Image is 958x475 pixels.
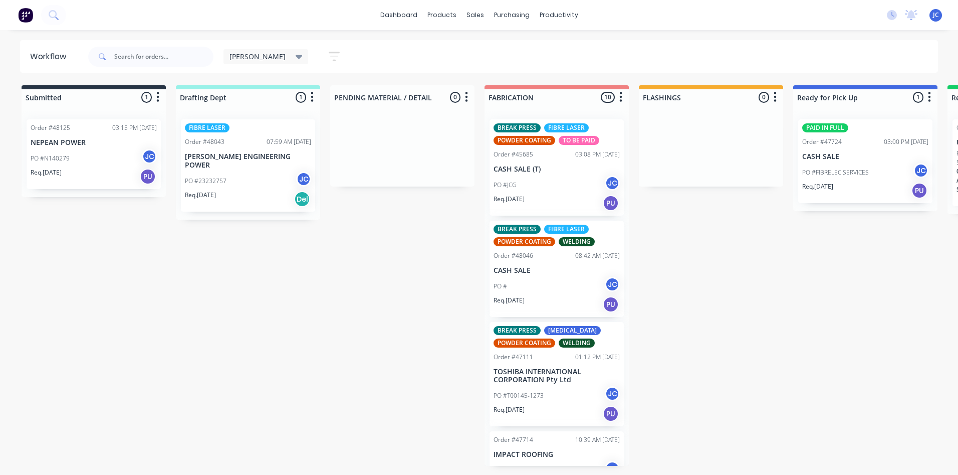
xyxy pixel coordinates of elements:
div: POWDER COATING [494,237,555,246]
div: purchasing [489,8,535,23]
p: PO #T00145-1273 [494,391,544,400]
div: FIBRE LASEROrder #4804307:59 AM [DATE][PERSON_NAME] ENGINEERING POWERPO #23232757JCReq.[DATE]Del [181,119,315,212]
div: PU [603,195,619,211]
p: Req. [DATE] [494,296,525,305]
div: PU [603,406,619,422]
div: [MEDICAL_DATA] [544,326,601,335]
div: BREAK PRESS [494,225,541,234]
div: PU [140,169,156,185]
div: BREAK PRESS [494,326,541,335]
p: Req. [DATE] [802,182,833,191]
div: sales [461,8,489,23]
p: NEPEAN POWER [31,138,157,147]
div: BREAK PRESS [494,123,541,132]
p: TOSHIBA INTERNATIONAL CORPORATION Pty Ltd [494,368,620,385]
div: Order #47714 [494,435,533,444]
div: WELDING [559,237,595,246]
div: Order #48125 [31,123,70,132]
div: 08:42 AM [DATE] [575,251,620,260]
p: CASH SALE [802,152,928,161]
div: BREAK PRESS[MEDICAL_DATA]POWDER COATINGWELDINGOrder #4711101:12 PM [DATE]TOSHIBA INTERNATIONAL CO... [490,322,624,427]
div: 10:39 AM [DATE] [575,435,620,444]
span: [PERSON_NAME] [229,51,286,62]
div: 03:00 PM [DATE] [884,137,928,146]
span: JC [933,11,939,20]
div: JC [913,163,928,178]
div: POWDER COATING [494,339,555,348]
div: Order #48046 [494,251,533,260]
div: 07:59 AM [DATE] [267,137,311,146]
div: TO BE PAID [559,136,599,145]
p: PO #FIBRELEC SERVICES [802,168,869,177]
div: Del [294,191,310,207]
p: IMPACT ROOFING [494,450,620,459]
img: Factory [18,8,33,23]
div: PAID IN FULLOrder #4772403:00 PM [DATE]CASH SALEPO #FIBRELEC SERVICESJCReq.[DATE]PU [798,119,932,203]
div: PAID IN FULL [802,123,848,132]
p: Req. [DATE] [494,405,525,414]
div: 01:12 PM [DATE] [575,353,620,362]
div: FIBRE LASER [544,123,589,132]
input: Search for orders... [114,47,213,67]
a: dashboard [375,8,422,23]
div: BREAK PRESSFIBRE LASERPOWDER COATINGTO BE PAIDOrder #4568503:08 PM [DATE]CASH SALE (T)PO #JCGJCRe... [490,119,624,216]
p: PO #KEY WEST - JONDA BRACKETS [494,466,587,475]
p: PO # [494,282,507,291]
p: Req. [DATE] [185,191,216,200]
div: Order #47724 [802,137,842,146]
div: POWDER COATING [494,136,555,145]
p: CASH SALE [494,266,620,275]
div: PU [603,296,619,312]
p: PO #23232757 [185,177,226,186]
div: Order #47111 [494,353,533,362]
div: 03:08 PM [DATE] [575,150,620,159]
div: productivity [535,8,583,23]
div: PU [911,183,927,199]
div: JC [605,386,620,401]
div: FIBRE LASER [544,225,589,234]
p: Req. [DATE] [494,195,525,204]
div: Order #48043 [185,137,224,146]
div: JC [142,149,157,164]
p: PO #JCG [494,181,517,190]
p: PO #N140279 [31,154,70,163]
div: products [422,8,461,23]
div: FIBRE LASER [185,123,229,132]
div: JC [605,176,620,191]
div: WELDING [559,339,595,348]
div: Workflow [30,51,71,63]
div: JC [296,172,311,187]
div: BREAK PRESSFIBRE LASERPOWDER COATINGWELDINGOrder #4804608:42 AM [DATE]CASH SALEPO #JCReq.[DATE]PU [490,221,624,317]
div: JC [605,277,620,292]
p: [PERSON_NAME] ENGINEERING POWER [185,152,311,170]
div: Order #45685 [494,150,533,159]
div: Order #4812503:15 PM [DATE]NEPEAN POWERPO #N140279JCReq.[DATE]PU [27,119,161,189]
p: Req. [DATE] [31,168,62,177]
div: 03:15 PM [DATE] [112,123,157,132]
p: CASH SALE (T) [494,165,620,174]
